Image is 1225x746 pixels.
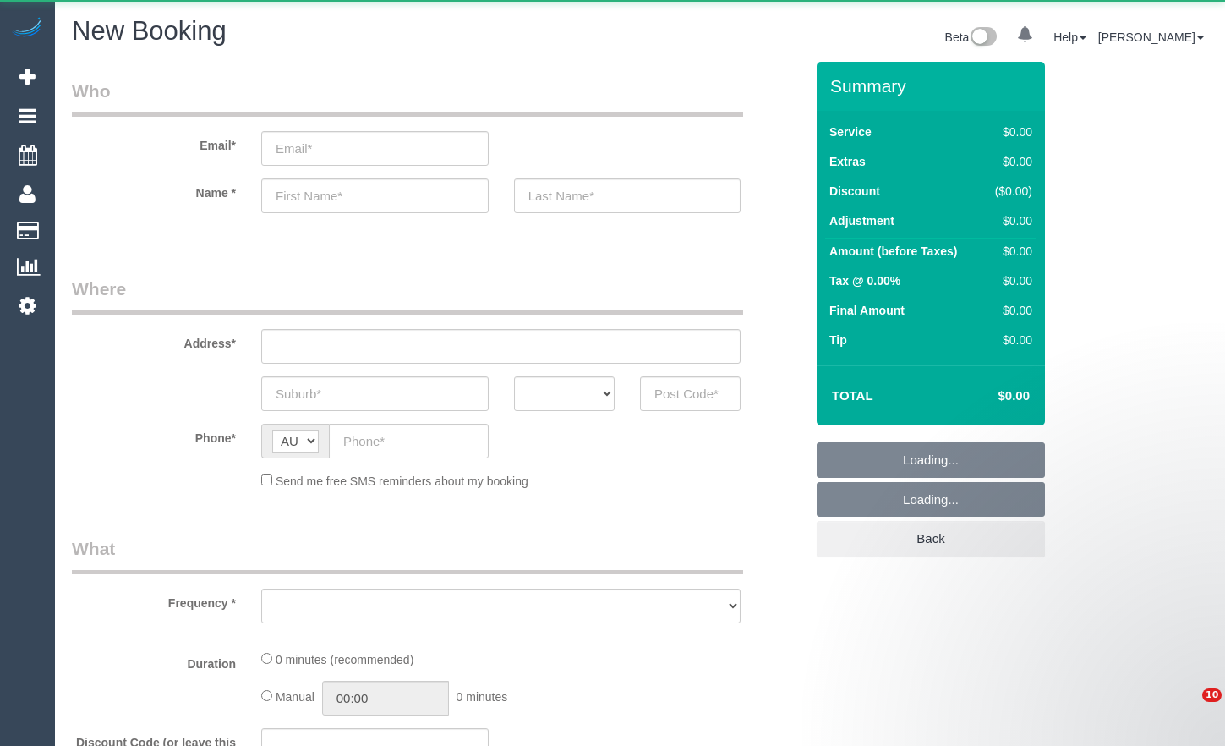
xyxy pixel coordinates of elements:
[276,474,528,488] span: Send me free SMS reminders about my booking
[261,131,489,166] input: Email*
[987,212,1032,229] div: $0.00
[276,653,413,666] span: 0 minutes (recommended)
[72,536,743,574] legend: What
[276,690,314,704] span: Manual
[987,183,1032,200] div: ($0.00)
[817,521,1045,557] a: Back
[948,389,1030,403] h4: $0.00
[514,178,741,213] input: Last Name*
[59,329,249,352] label: Address*
[830,76,1036,96] h3: Summary
[987,272,1032,289] div: $0.00
[829,243,957,260] label: Amount (before Taxes)
[829,272,900,289] label: Tax @ 0.00%
[987,302,1032,319] div: $0.00
[457,690,508,704] span: 0 minutes
[829,302,905,319] label: Final Amount
[1168,688,1208,729] iframe: Intercom live chat
[829,332,847,348] label: Tip
[59,424,249,447] label: Phone*
[987,243,1032,260] div: $0.00
[1098,30,1204,44] a: [PERSON_NAME]
[829,153,866,170] label: Extras
[59,589,249,612] label: Frequency *
[1202,688,1222,702] span: 10
[640,376,741,411] input: Post Code*
[72,277,743,315] legend: Where
[329,424,489,458] input: Phone*
[1053,30,1086,44] a: Help
[829,183,880,200] label: Discount
[261,178,489,213] input: First Name*
[832,388,873,403] strong: Total
[987,123,1032,140] div: $0.00
[72,79,743,117] legend: Who
[829,123,872,140] label: Service
[59,650,249,672] label: Duration
[59,178,249,201] label: Name *
[987,153,1032,170] div: $0.00
[261,376,489,411] input: Suburb*
[59,131,249,154] label: Email*
[945,30,998,44] a: Beta
[829,212,894,229] label: Adjustment
[72,16,227,46] span: New Booking
[10,17,44,41] img: Automaid Logo
[969,27,997,49] img: New interface
[987,332,1032,348] div: $0.00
